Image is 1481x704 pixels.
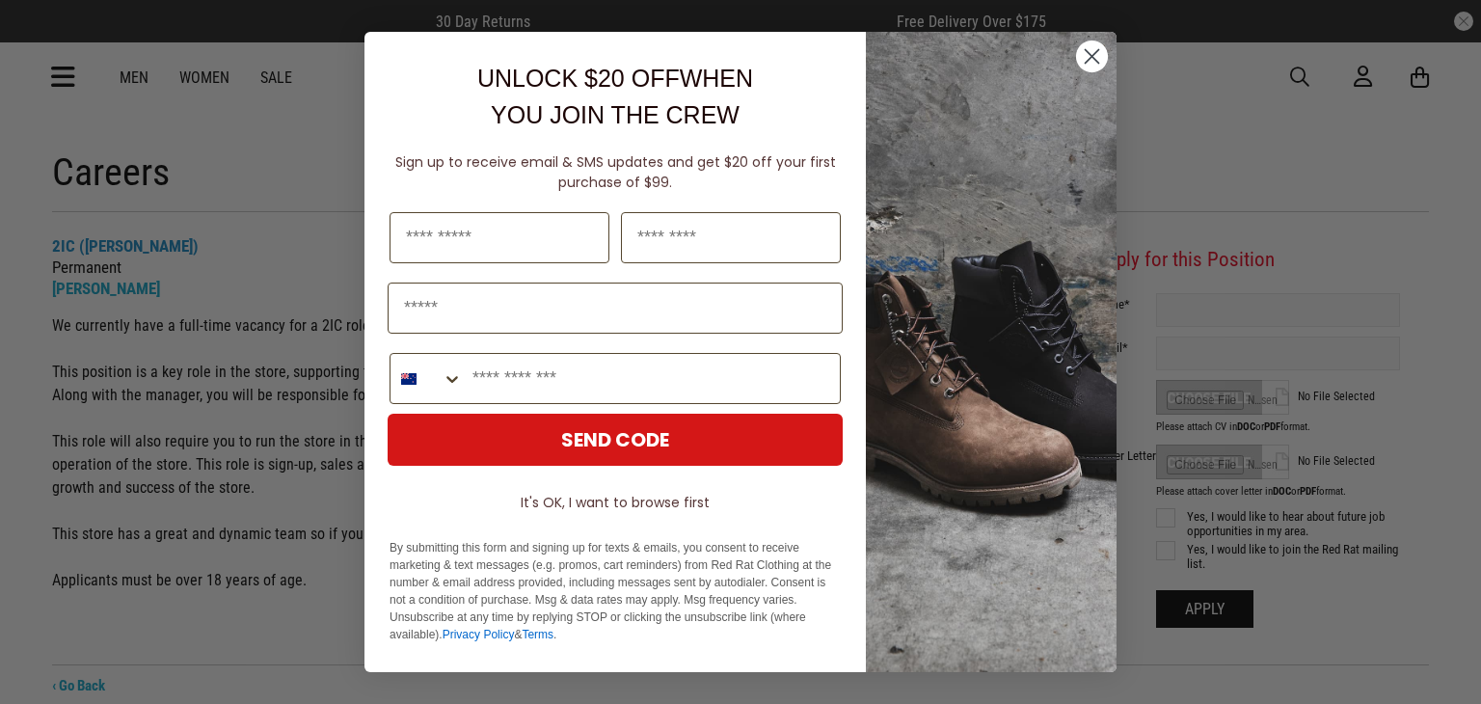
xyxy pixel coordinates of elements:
[866,32,1117,672] img: f7662613-148e-4c88-9575-6c6b5b55a647.jpeg
[401,371,417,387] img: New Zealand
[477,65,680,92] span: UNLOCK $20 OFF
[680,65,753,92] span: WHEN
[390,212,609,263] input: First Name
[15,8,73,66] button: Open LiveChat chat widget
[522,628,553,641] a: Terms
[395,152,836,192] span: Sign up to receive email & SMS updates and get $20 off your first purchase of $99.
[390,539,841,643] p: By submitting this form and signing up for texts & emails, you consent to receive marketing & tex...
[1075,40,1109,73] button: Close dialog
[388,283,843,334] input: Email
[491,101,740,128] span: YOU JOIN THE CREW
[388,414,843,466] button: SEND CODE
[443,628,515,641] a: Privacy Policy
[388,485,843,520] button: It's OK, I want to browse first
[390,354,463,403] button: Search Countries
